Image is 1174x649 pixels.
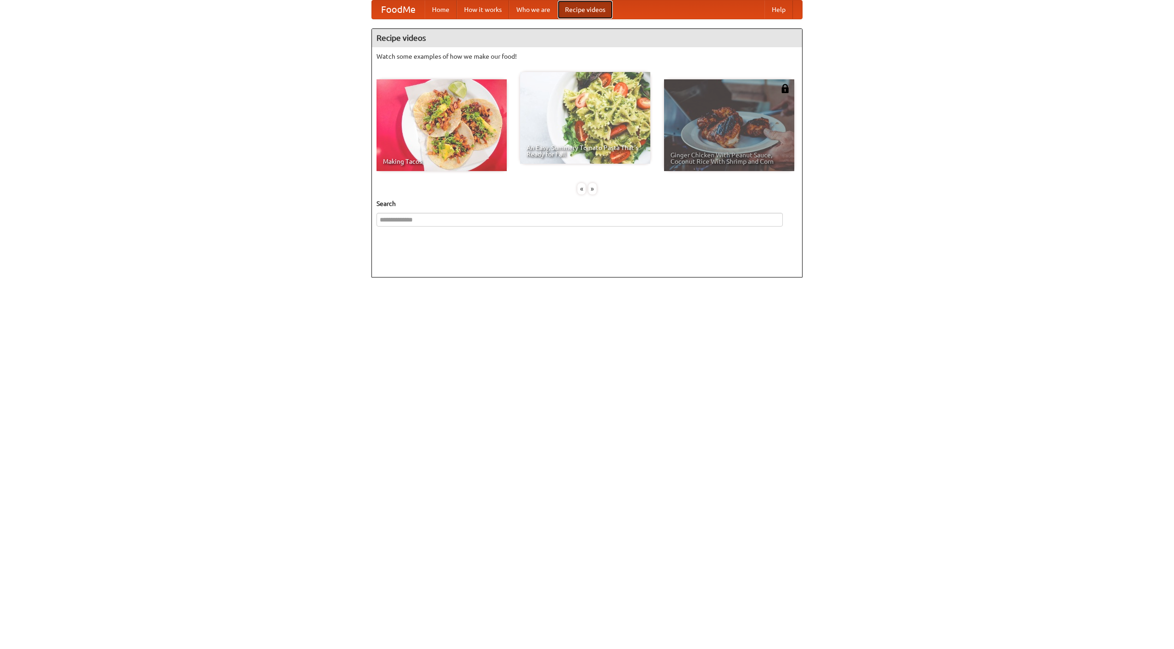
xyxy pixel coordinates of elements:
img: 483408.png [781,84,790,93]
span: Making Tacos [383,158,500,165]
div: « [577,183,586,194]
p: Watch some examples of how we make our food! [377,52,797,61]
a: Making Tacos [377,79,507,171]
a: Home [425,0,457,19]
a: Recipe videos [558,0,613,19]
a: How it works [457,0,509,19]
a: Who we are [509,0,558,19]
a: An Easy, Summery Tomato Pasta That's Ready for Fall [520,72,650,164]
h4: Recipe videos [372,29,802,47]
span: An Easy, Summery Tomato Pasta That's Ready for Fall [526,144,644,157]
h5: Search [377,199,797,208]
a: Help [764,0,793,19]
a: FoodMe [372,0,425,19]
div: » [588,183,597,194]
